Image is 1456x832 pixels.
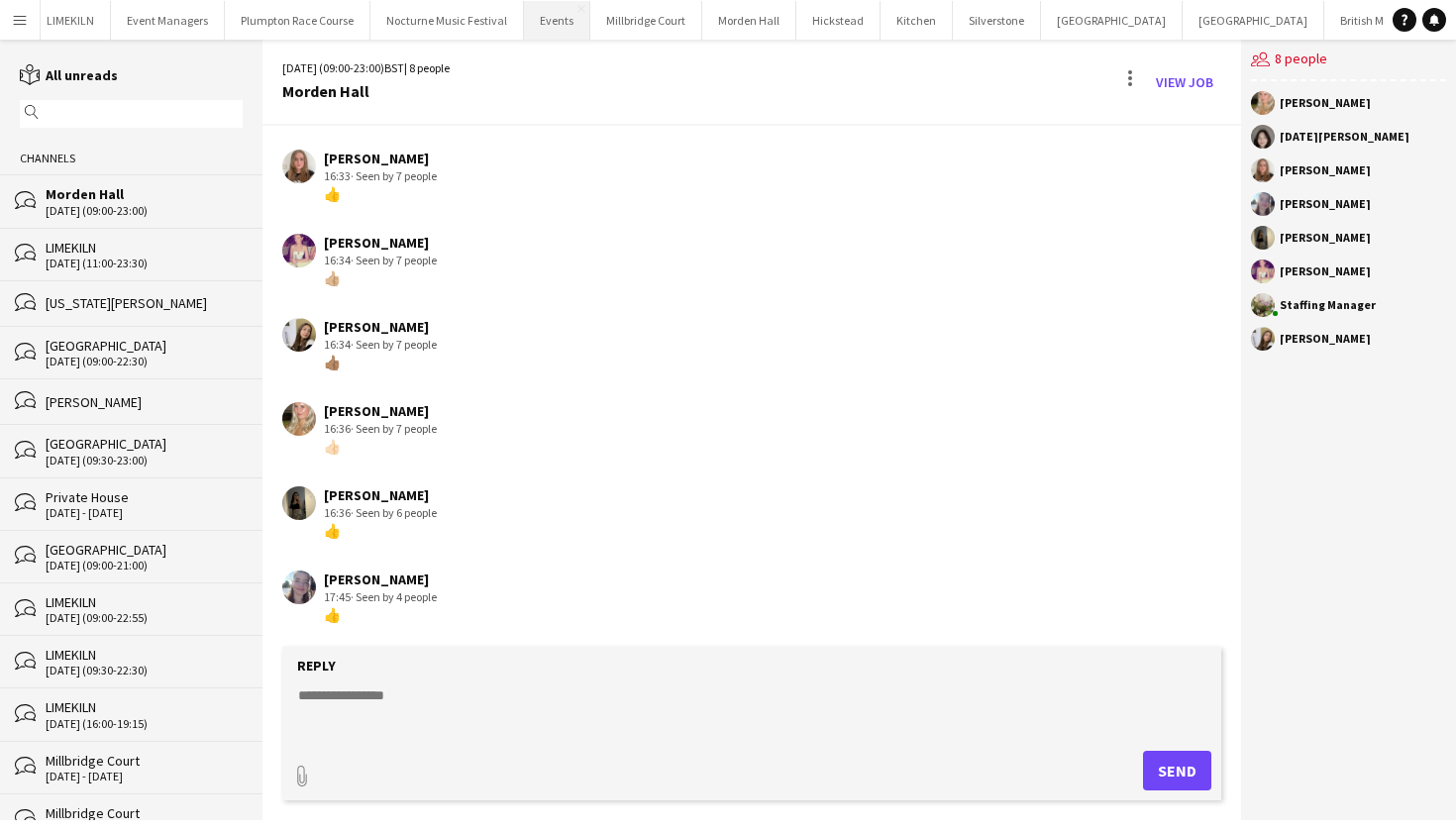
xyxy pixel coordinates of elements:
div: [DATE] - [DATE] [46,770,243,783]
button: Events [524,1,590,40]
div: 👍🏽 [324,354,437,371]
div: [DATE] (09:30-23:00) [46,454,243,468]
div: [DATE][PERSON_NAME] [1280,131,1409,143]
div: [PERSON_NAME] [324,234,437,252]
div: [PERSON_NAME] [1280,164,1371,176]
span: · Seen by 7 people [351,253,437,267]
span: · Seen by 7 people [351,337,437,352]
div: [GEOGRAPHIC_DATA] [46,337,243,355]
span: · Seen by 6 people [351,505,437,520]
div: [DATE] (09:00-23:00) [46,204,243,218]
div: [DATE] (09:30-22:30) [46,664,243,677]
div: [PERSON_NAME] [1280,265,1371,277]
button: Kitchen [881,1,953,40]
div: 👍 [324,606,437,624]
div: [DATE] (16:00-19:15) [46,717,243,731]
button: Hickstead [796,1,881,40]
div: Morden Hall [46,185,243,203]
div: [PERSON_NAME] [324,486,437,504]
button: Morden Hall [702,1,796,40]
div: 👍 [324,185,437,203]
div: 16:36 [324,420,437,438]
div: 16:33 [324,167,437,185]
a: All unreads [20,66,118,84]
div: [DATE] (11:00-23:30) [46,257,243,270]
label: Reply [297,657,336,675]
button: Millbridge Court [590,1,702,40]
button: Send [1143,751,1211,790]
span: · Seen by 7 people [351,168,437,183]
button: Plumpton Race Course [225,1,370,40]
div: [PERSON_NAME] [324,150,437,167]
div: [PERSON_NAME] [1280,232,1371,244]
button: LIMEKILN [31,1,111,40]
button: Silverstone [953,1,1041,40]
button: [GEOGRAPHIC_DATA] [1183,1,1324,40]
div: [DATE] (09:00-23:00) | 8 people [282,59,450,77]
div: [PERSON_NAME] [1280,97,1371,109]
div: Morden Hall [282,82,450,100]
span: · Seen by 7 people [351,421,437,436]
div: 16:34 [324,336,437,354]
div: Private House [46,488,243,506]
div: [US_STATE][PERSON_NAME] [46,294,243,312]
div: 👍 [324,522,437,540]
div: [GEOGRAPHIC_DATA] [46,541,243,559]
div: Staffing Manager [1280,299,1376,311]
div: 16:36 [324,504,437,522]
div: 16:34 [324,252,437,269]
div: LIMEKILN [46,593,243,611]
div: Millbridge Court [46,804,243,822]
div: 8 people [1251,40,1446,81]
div: [DATE] - [DATE] [46,506,243,520]
div: 17:45 [324,588,437,606]
div: [PERSON_NAME] [324,571,437,588]
div: 👍🏼 [324,269,437,287]
div: [PERSON_NAME] [324,318,437,336]
div: [DATE] (09:00-22:30) [46,355,243,368]
button: Nocturne Music Festival [370,1,524,40]
div: [GEOGRAPHIC_DATA] [46,435,243,453]
div: [PERSON_NAME] [1280,198,1371,210]
span: BST [384,60,404,75]
button: British Motor Show [1324,1,1450,40]
div: LIMEKILN [46,698,243,716]
div: [PERSON_NAME] [1280,333,1371,345]
div: [PERSON_NAME] [324,402,437,420]
div: [PERSON_NAME] [46,393,243,411]
div: 👍🏻 [324,438,437,456]
span: · Seen by 4 people [351,589,437,604]
a: View Job [1148,66,1221,98]
div: LIMEKILN [46,239,243,257]
div: LIMEKILN [46,646,243,664]
div: [DATE] (09:00-22:55) [46,611,243,625]
button: [GEOGRAPHIC_DATA] [1041,1,1183,40]
div: [DATE] (09:00-21:00) [46,559,243,572]
div: Millbridge Court [46,752,243,770]
button: Event Managers [111,1,225,40]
